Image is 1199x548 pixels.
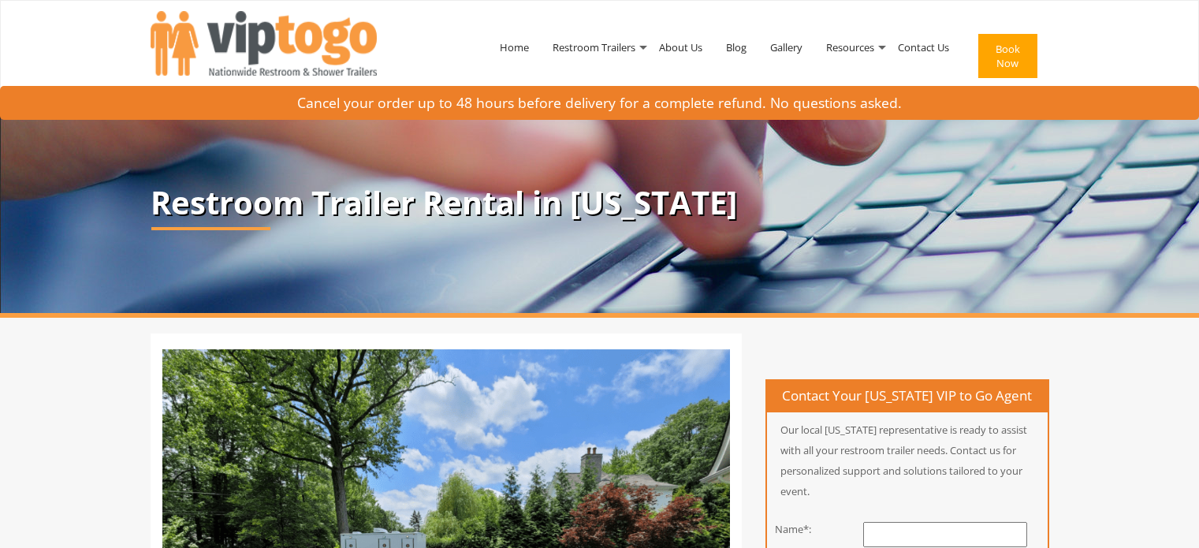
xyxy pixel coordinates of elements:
[541,6,647,88] a: Restroom Trailers
[758,6,814,88] a: Gallery
[767,419,1048,501] p: Our local [US_STATE] representative is ready to assist with all your restroom trailer needs. Cont...
[488,6,541,88] a: Home
[755,522,832,537] div: Name*:
[814,6,886,88] a: Resources
[767,381,1048,412] h4: Contact Your [US_STATE] VIP to Go Agent
[151,11,377,76] img: VIPTOGO
[151,185,1049,220] p: Restroom Trailer Rental in [US_STATE]
[714,6,758,88] a: Blog
[961,6,1049,112] a: Book Now
[978,34,1037,78] button: Book Now
[647,6,714,88] a: About Us
[886,6,961,88] a: Contact Us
